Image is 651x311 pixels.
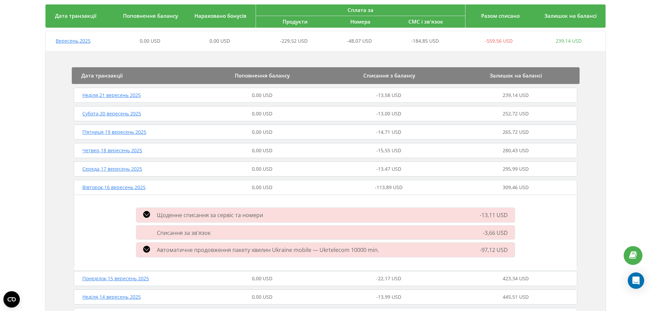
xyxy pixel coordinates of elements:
span: -13,99 USD [376,294,401,300]
span: Неділя , 14 вересень 2025 [82,294,141,300]
span: -184,85 USD [411,38,439,44]
span: Сплата за [348,6,374,13]
div: Open Intercom Messenger [628,272,644,289]
span: -14,71 USD [376,129,401,135]
span: 0,00 USD [252,294,272,300]
span: -13,11 USD [480,211,508,219]
span: 0,00 USD [209,38,230,44]
span: Нараховано бонусів [194,12,246,19]
span: -113,89 USD [375,184,403,190]
span: П’ятниця , 19 вересень 2025 [82,129,146,135]
span: 0,00 USD [140,38,160,44]
span: Поповнення балансу [235,72,290,79]
span: Разом списано [481,12,520,19]
span: 0,00 USD [252,129,272,135]
span: 0,00 USD [252,92,272,98]
span: 445,51 USD [503,294,529,300]
span: Поповнення балансу [123,12,178,19]
span: 0,00 USD [252,275,272,282]
span: Вівторок , 16 вересень 2025 [82,184,146,190]
span: Залишок на балансі [544,12,597,19]
span: Дата транзакції [55,12,96,19]
span: -13,47 USD [376,166,401,172]
span: -97,12 USD [480,246,508,254]
span: 423,34 USD [503,275,529,282]
span: Автоматичне продовження пакету хвилин Ukraine mobile — Ukrtelecom 10000 min. [157,246,379,254]
span: СМС і зв'язок [408,18,443,25]
span: 0,00 USD [252,110,272,117]
span: 239,14 USD [503,92,529,98]
span: -3,66 USD [483,229,508,237]
span: Списання за зв'язок [157,229,211,237]
span: 252,72 USD [503,110,529,117]
span: Неділя , 21 вересень 2025 [82,92,141,98]
span: 0,00 USD [252,166,272,172]
span: 265,72 USD [503,129,529,135]
span: Щоденне списання за сервіс та номери [157,211,263,219]
span: -13,58 USD [376,92,401,98]
span: Четвер , 18 вересень 2025 [82,147,142,154]
span: -559,56 USD [485,38,513,44]
span: -15,55 USD [376,147,401,154]
span: Середа , 17 вересень 2025 [82,166,142,172]
span: -229,52 USD [280,38,308,44]
span: Субота , 20 вересень 2025 [82,110,141,117]
span: 309,46 USD [503,184,529,190]
span: Списання з балансу [363,72,415,79]
span: -13,00 USD [376,110,401,117]
span: -22,17 USD [376,275,401,282]
span: Дата транзакції [81,72,123,79]
span: Номера [350,18,370,25]
span: -48,07 USD [347,38,372,44]
span: Вересень , 2025 [56,38,91,44]
span: Понеділок , 15 вересень 2025 [82,275,149,282]
span: 0,00 USD [252,184,272,190]
span: 280,43 USD [503,147,529,154]
span: 239,14 USD [556,38,582,44]
span: 0,00 USD [252,147,272,154]
span: Залишок на балансі [490,72,542,79]
span: 295,99 USD [503,166,529,172]
button: Open CMP widget [3,291,20,308]
span: Продукти [283,18,308,25]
